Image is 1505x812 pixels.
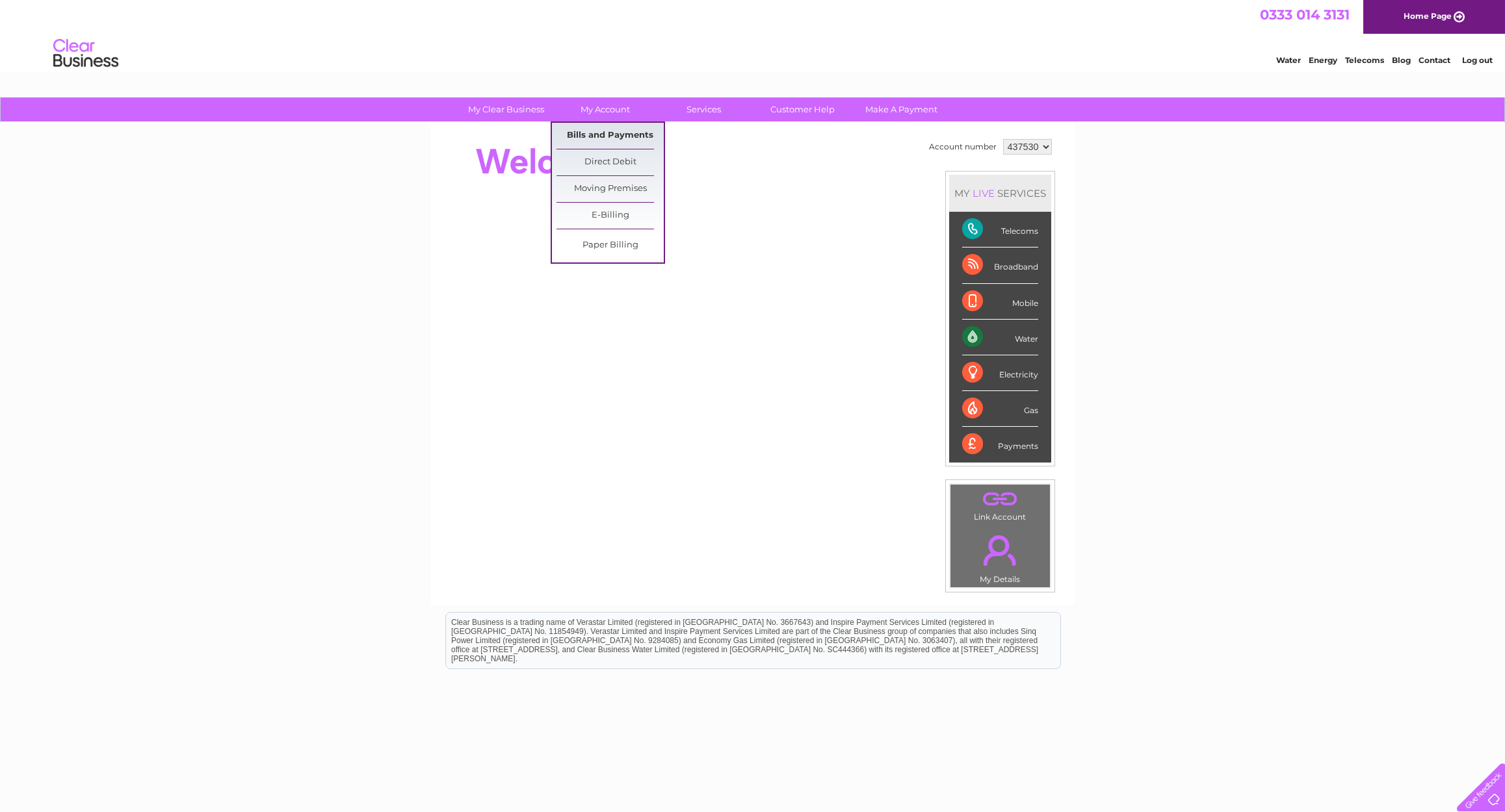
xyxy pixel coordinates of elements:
a: Energy [1309,55,1337,65]
a: Contact [1419,55,1450,65]
a: . [954,527,1047,573]
div: Clear Business is a trading name of Verastar Limited (registered in [GEOGRAPHIC_DATA] No. 3667643... [446,7,1060,63]
div: Gas [962,391,1038,427]
a: Paper Billing [556,233,664,259]
a: Blog [1392,55,1411,65]
a: Direct Debit [556,149,664,175]
img: logo.png [53,34,119,73]
a: My Account [551,97,659,121]
a: Customer Help [749,97,856,121]
td: My Details [950,524,1051,588]
a: Water [1276,55,1301,65]
a: Telecoms [1345,55,1384,65]
a: Bills and Payments [556,123,664,149]
a: Services [650,97,757,121]
a: . [954,488,1047,511]
a: My Clear Business [452,97,560,121]
div: LIVE [970,187,997,199]
div: Mobile [962,284,1038,320]
div: Electricity [962,355,1038,391]
td: Account number [926,136,1000,158]
div: MY SERVICES [949,175,1051,212]
a: E-Billing [556,203,664,229]
td: Link Account [950,484,1051,525]
a: 0333 014 3131 [1260,6,1350,23]
div: Water [962,320,1038,355]
a: Make A Payment [848,97,955,121]
div: Payments [962,427,1038,462]
a: Log out [1462,55,1493,65]
div: Broadband [962,247,1038,283]
div: Telecoms [962,212,1038,247]
a: Moving Premises [556,176,664,202]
